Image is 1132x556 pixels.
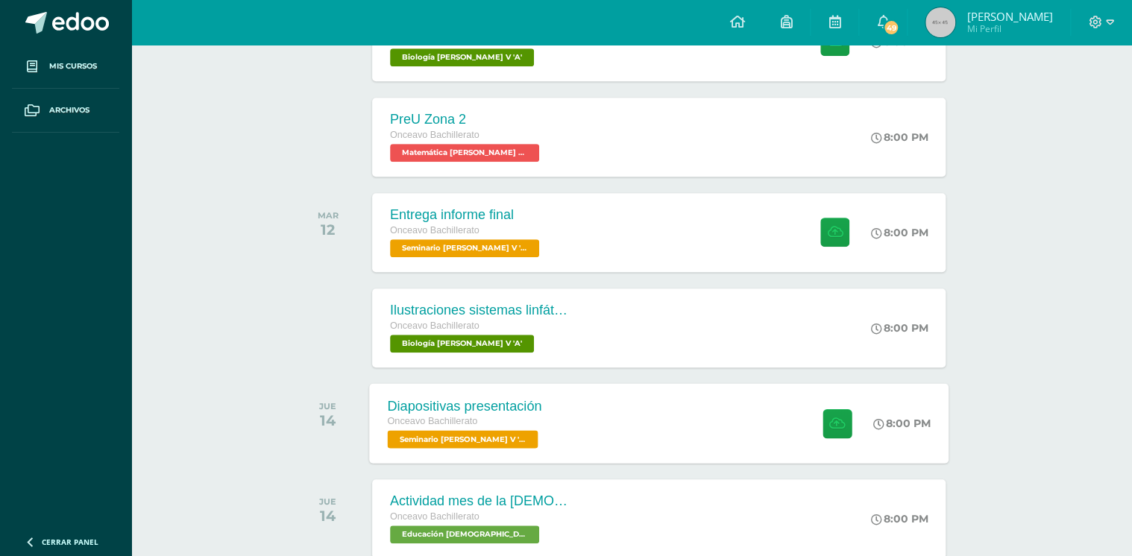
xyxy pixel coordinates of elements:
div: PreU Zona 2 [390,112,543,127]
div: JUE [319,401,336,411]
div: MAR [318,210,339,221]
span: [PERSON_NAME] [966,9,1052,24]
span: Onceavo Bachillerato [387,416,477,426]
span: Biología Bach V 'A' [390,48,534,66]
div: 12 [318,221,339,238]
a: Archivos [12,89,119,133]
span: Biología Bach V 'A' [390,335,534,353]
div: 8:00 PM [870,226,928,239]
div: Entrega informe final [390,207,543,223]
span: Matemática Bach V 'A' [390,144,539,162]
span: Mi Perfil [966,22,1052,35]
div: 8:00 PM [870,321,928,335]
span: Cerrar panel [42,537,98,547]
div: Ilustraciones sistemas linfático y digestivo [390,303,569,318]
span: Seminario Bach V 'A' [390,239,539,257]
span: Onceavo Bachillerato [390,225,479,236]
span: Onceavo Bachillerato [390,320,479,331]
div: JUE [319,496,336,507]
div: 8:00 PM [870,512,928,525]
span: Onceavo Bachillerato [390,130,479,140]
div: 14 [319,507,336,525]
span: Seminario Bach V 'A' [387,430,538,448]
span: Onceavo Bachillerato [390,511,479,522]
div: Actividad mes de la [DEMOGRAPHIC_DATA] [390,493,569,509]
span: 49 [883,19,899,36]
a: Mis cursos [12,45,119,89]
div: 8:00 PM [870,130,928,144]
img: 45x45 [925,7,955,37]
span: Archivos [49,104,89,116]
div: Diapositivas presentación [387,398,541,414]
span: Mis cursos [49,60,97,72]
div: 8:00 PM [872,417,931,430]
span: Educación Cristiana Bach V 'A' [390,525,539,543]
div: 14 [319,411,336,429]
